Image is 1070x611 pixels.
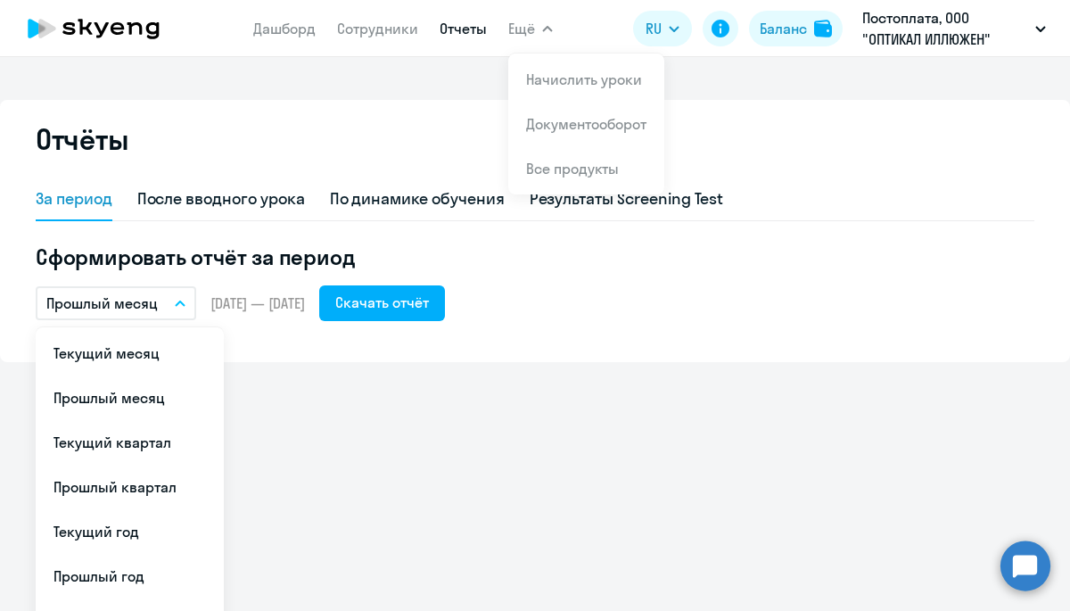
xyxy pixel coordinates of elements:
[330,187,505,211] div: По динамике обучения
[853,7,1055,50] button: Постоплата, ООО "ОПТИКАЛ ИЛЛЮЖЕН"
[319,285,445,321] button: Скачать отчёт
[440,20,487,37] a: Отчеты
[862,7,1028,50] p: Постоплата, ООО "ОПТИКАЛ ИЛЛЮЖЕН"
[36,286,196,320] button: Прошлый месяц
[646,18,662,39] span: RU
[253,20,316,37] a: Дашборд
[760,18,807,39] div: Баланс
[814,20,832,37] img: balance
[137,187,305,211] div: После вводного урока
[337,20,418,37] a: Сотрудники
[749,11,843,46] button: Балансbalance
[526,70,642,88] a: Начислить уроки
[36,121,128,157] h2: Отчёты
[46,293,158,314] p: Прошлый месяц
[530,187,724,211] div: Результаты Screening Test
[36,243,1034,271] h5: Сформировать отчёт за период
[508,11,553,46] button: Ещё
[508,18,535,39] span: Ещё
[335,292,429,313] div: Скачать отчёт
[210,293,305,313] span: [DATE] — [DATE]
[633,11,692,46] button: RU
[36,187,112,211] div: За период
[526,160,619,178] a: Все продукты
[526,115,646,133] a: Документооборот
